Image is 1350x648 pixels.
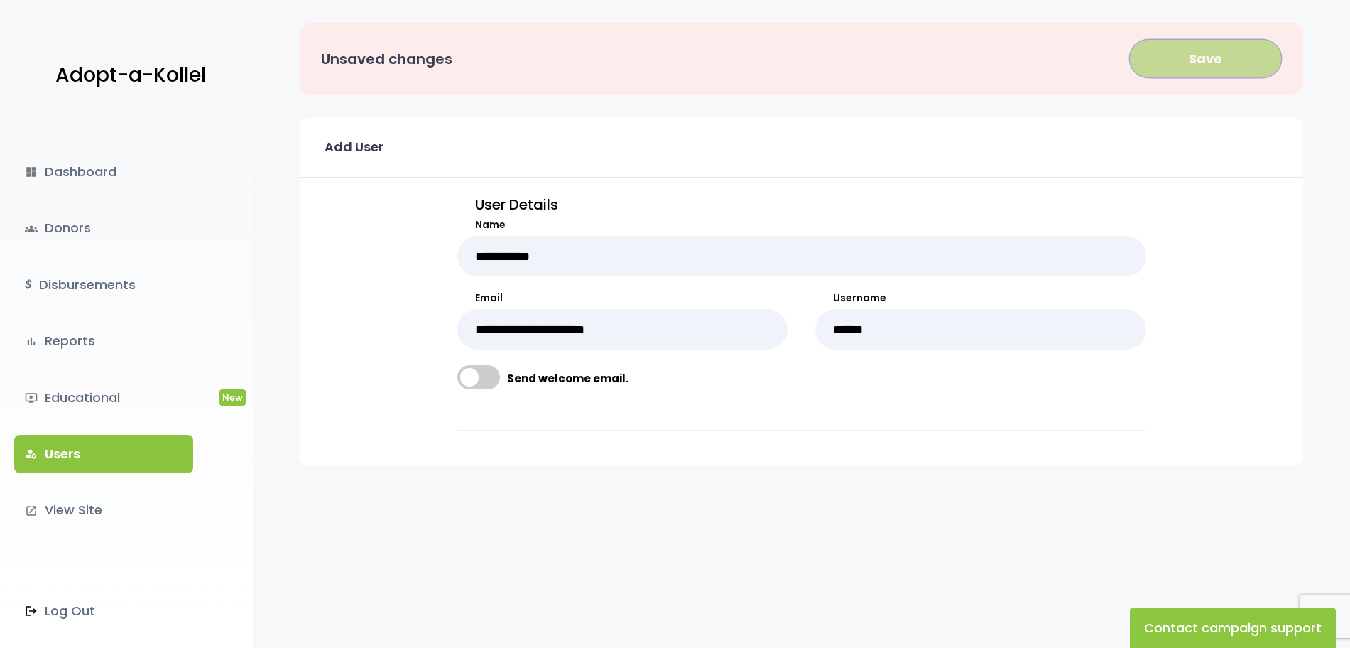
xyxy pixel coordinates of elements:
a: groupsDonors [14,209,193,247]
i: dashboard [25,166,38,178]
a: Adopt-a-Kollel [48,41,206,110]
i: bar_chart [25,335,38,347]
button: Contact campaign support [1130,607,1336,648]
a: dashboardDashboard [14,153,193,191]
a: $Disbursements [14,266,193,304]
label: Email [457,291,788,306]
a: manage_accountsUsers [14,435,193,473]
i: ondemand_video [25,391,38,404]
p: User Details [457,192,1146,217]
p: Unsaved changes [321,46,452,72]
span: groups [25,222,38,235]
i: manage_accounts [25,448,38,460]
b: Send welcome email. [507,371,628,387]
label: Name [457,217,1146,232]
label: Username [815,291,1146,306]
a: ondemand_videoEducationalNew [14,379,193,417]
i: $ [25,275,32,296]
button: Save [1129,39,1282,78]
a: bar_chartReports [14,322,193,360]
a: Log Out [14,592,193,630]
p: Adopt-a-Kollel [55,58,206,93]
span: New [219,389,246,406]
a: launchView Site [14,491,193,529]
span: Add User [325,136,383,158]
i: launch [25,504,38,517]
